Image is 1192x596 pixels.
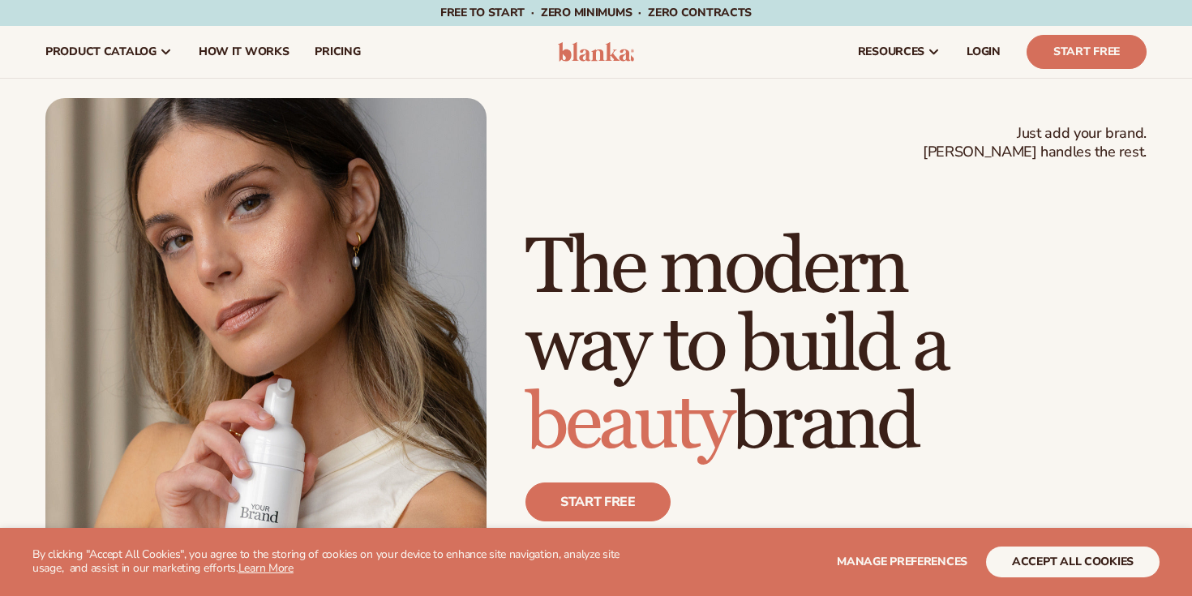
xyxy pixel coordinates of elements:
a: resources [845,26,954,78]
span: resources [858,45,924,58]
span: Just add your brand. [PERSON_NAME] handles the rest. [923,124,1147,162]
button: Manage preferences [837,547,967,577]
button: accept all cookies [986,547,1160,577]
a: Start free [525,482,671,521]
p: By clicking "Accept All Cookies", you agree to the storing of cookies on your device to enhance s... [32,548,633,576]
span: product catalog [45,45,157,58]
a: Start Free [1027,35,1147,69]
span: Free to start · ZERO minimums · ZERO contracts [440,5,752,20]
span: pricing [315,45,360,58]
span: LOGIN [967,45,1001,58]
h1: The modern way to build a brand [525,229,1147,463]
span: beauty [525,376,731,471]
a: LOGIN [954,26,1014,78]
span: Manage preferences [837,554,967,569]
img: logo [558,42,635,62]
a: Learn More [238,560,294,576]
a: pricing [302,26,373,78]
span: How It Works [199,45,289,58]
a: How It Works [186,26,302,78]
a: product catalog [32,26,186,78]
